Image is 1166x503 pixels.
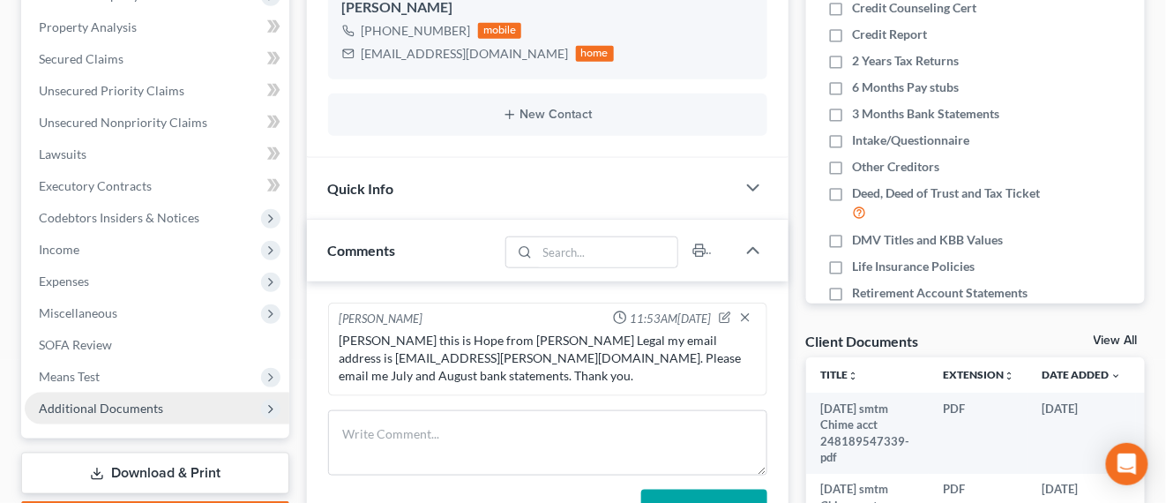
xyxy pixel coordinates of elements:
button: New Contact [342,108,753,122]
td: [DATE] [1028,393,1136,474]
input: Search... [537,237,677,267]
a: Titleunfold_more [820,368,858,381]
span: 11:53AM[DATE] [631,311,712,327]
span: Executory Contracts [39,178,152,193]
a: Extensionunfold_more [943,368,1014,381]
span: 3 Months Bank Statements [852,105,999,123]
span: Other Creditors [852,158,939,176]
span: Property Analysis [39,19,137,34]
a: Unsecured Priority Claims [25,75,289,107]
td: PDF [929,393,1028,474]
span: Codebtors Insiders & Notices [39,210,199,225]
div: [EMAIL_ADDRESS][DOMAIN_NAME] [362,45,569,63]
a: Property Analysis [25,11,289,43]
div: [PERSON_NAME] this is Hope from [PERSON_NAME] Legal my email address is [EMAIL_ADDRESS][PERSON_NA... [340,332,756,385]
div: [PHONE_NUMBER] [362,22,471,40]
span: SOFA Review [39,337,112,352]
span: 2 Years Tax Returns [852,52,959,70]
span: Secured Claims [39,51,123,66]
span: Unsecured Nonpriority Claims [39,115,207,130]
span: Income [39,242,79,257]
span: Retirement Account Statements [852,284,1028,302]
a: Executory Contracts [25,170,289,202]
span: Means Test [39,369,100,384]
span: Life Insurance Policies [852,258,975,275]
span: Intake/Questionnaire [852,131,969,149]
div: Client Documents [806,332,919,350]
span: Miscellaneous [39,305,117,320]
span: Expenses [39,274,89,289]
a: Unsecured Nonpriority Claims [25,107,289,139]
span: Comments [328,242,396,259]
span: Quick Info [328,180,394,197]
td: [DATE] smtm Chime acct 248189547339-pdf [806,393,929,474]
a: SOFA Review [25,329,289,361]
i: unfold_more [848,371,858,381]
a: Download & Print [21,453,289,494]
a: Secured Claims [25,43,289,75]
a: Lawsuits [25,139,289,170]
i: unfold_more [1004,371,1014,381]
div: Open Intercom Messenger [1106,443,1148,485]
a: Date Added expand_more [1043,368,1122,381]
span: 6 Months Pay stubs [852,79,959,96]
div: [PERSON_NAME] [340,311,423,328]
span: Deed, Deed of Trust and Tax Ticket [852,184,1040,202]
span: DMV Titles and KBB Values [852,231,1003,249]
a: View All [1094,334,1138,347]
div: mobile [478,23,522,39]
span: Lawsuits [39,146,86,161]
div: home [576,46,615,62]
i: expand_more [1111,371,1122,381]
span: Additional Documents [39,401,163,416]
span: Credit Report [852,26,927,43]
span: Unsecured Priority Claims [39,83,184,98]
